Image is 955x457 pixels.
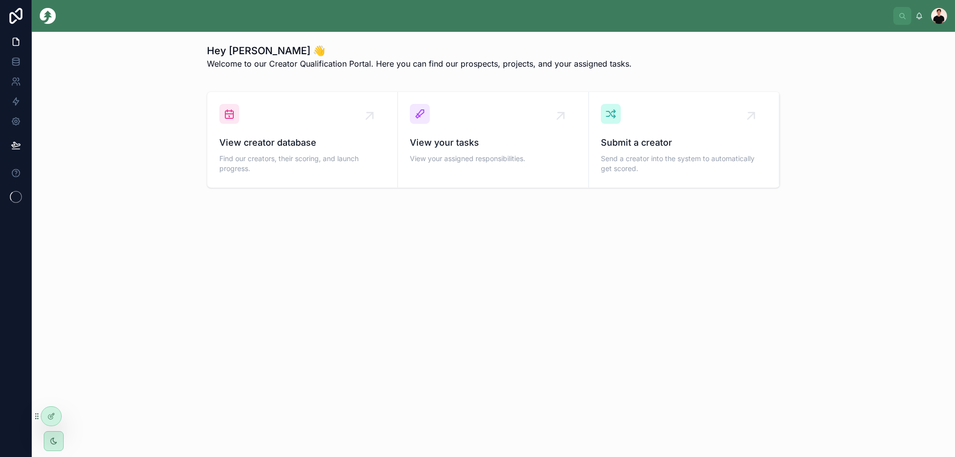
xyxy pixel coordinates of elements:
[64,14,893,18] div: scrollable content
[40,8,56,24] img: App logo
[601,136,767,150] span: Submit a creator
[207,92,398,187] a: View creator databaseFind our creators, their scoring, and launch progress.
[207,58,632,70] p: Welcome to our Creator Qualification Portal. Here you can find our prospects, projects, and your ...
[601,154,767,174] span: Send a creator into the system to automatically get scored.
[219,154,385,174] span: Find our creators, their scoring, and launch progress.
[410,136,576,150] span: View your tasks
[410,154,576,164] span: View your assigned responsibilities.
[589,92,779,187] a: Submit a creatorSend a creator into the system to automatically get scored.
[207,44,632,58] h1: Hey [PERSON_NAME] 👋
[398,92,588,187] a: View your tasksView your assigned responsibilities.
[219,136,385,150] span: View creator database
